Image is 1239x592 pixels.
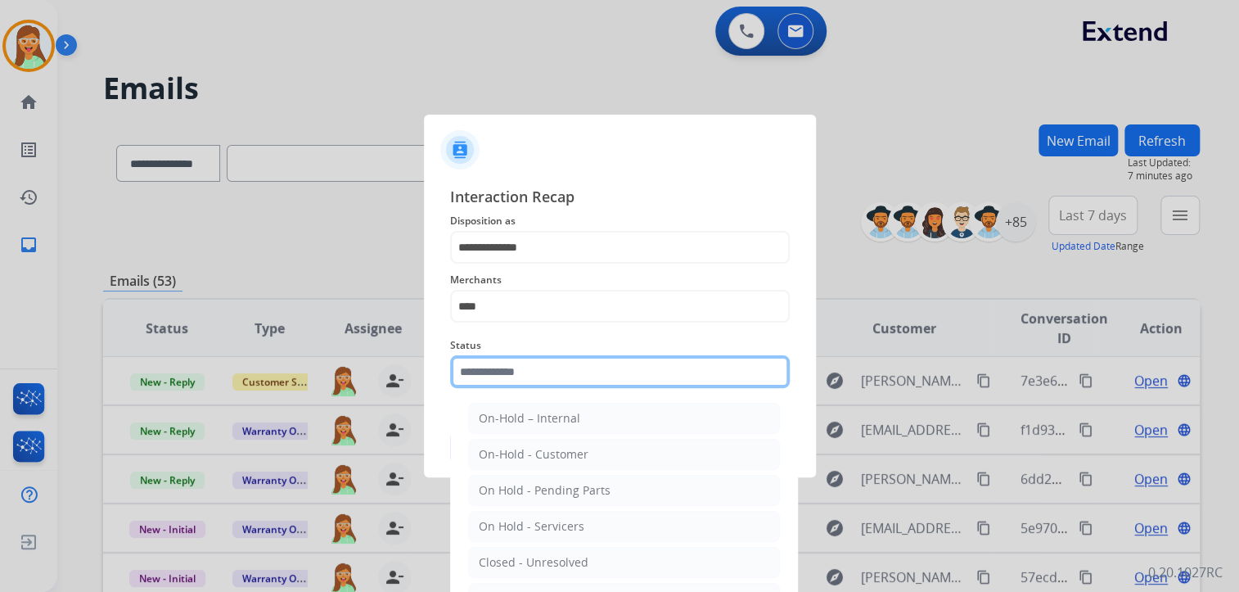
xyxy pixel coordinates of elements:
div: On Hold - Servicers [479,518,584,535]
div: Closed - Unresolved [479,554,588,571]
div: On-Hold – Internal [479,410,580,427]
span: Disposition as [450,211,790,231]
div: On-Hold - Customer [479,446,588,463]
img: contactIcon [440,130,480,169]
div: On Hold - Pending Parts [479,482,610,499]
span: Status [450,336,790,355]
p: 0.20.1027RC [1148,563,1223,582]
span: Merchants [450,270,790,290]
span: Interaction Recap [450,185,790,211]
